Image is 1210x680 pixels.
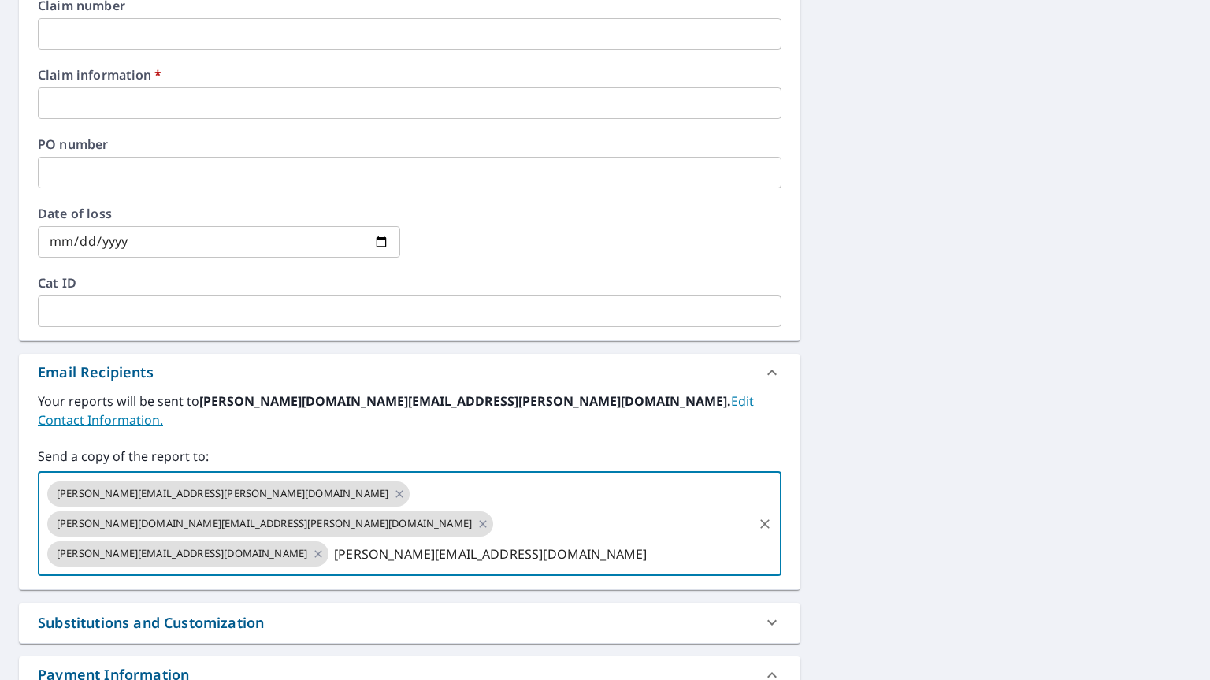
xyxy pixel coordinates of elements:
div: [PERSON_NAME][EMAIL_ADDRESS][PERSON_NAME][DOMAIN_NAME] [47,481,410,507]
div: Substitutions and Customization [38,612,264,634]
label: Date of loss [38,207,400,220]
label: Send a copy of the report to: [38,447,781,466]
div: Email Recipients [19,354,800,392]
label: Your reports will be sent to [38,392,781,429]
label: Cat ID [38,277,781,289]
a: EditContactInfo [38,392,754,429]
span: [PERSON_NAME][EMAIL_ADDRESS][PERSON_NAME][DOMAIN_NAME] [47,486,398,501]
div: Email Recipients [38,362,154,383]
button: Clear [754,513,776,535]
span: [PERSON_NAME][DOMAIN_NAME][EMAIL_ADDRESS][PERSON_NAME][DOMAIN_NAME] [47,516,481,531]
label: PO number [38,138,781,150]
b: [PERSON_NAME][DOMAIN_NAME][EMAIL_ADDRESS][PERSON_NAME][DOMAIN_NAME]. [199,392,731,410]
div: [PERSON_NAME][DOMAIN_NAME][EMAIL_ADDRESS][PERSON_NAME][DOMAIN_NAME] [47,511,493,537]
span: [PERSON_NAME][EMAIL_ADDRESS][DOMAIN_NAME] [47,546,317,561]
div: [PERSON_NAME][EMAIL_ADDRESS][DOMAIN_NAME] [47,541,328,567]
div: Substitutions and Customization [19,603,800,643]
label: Claim information [38,69,781,81]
